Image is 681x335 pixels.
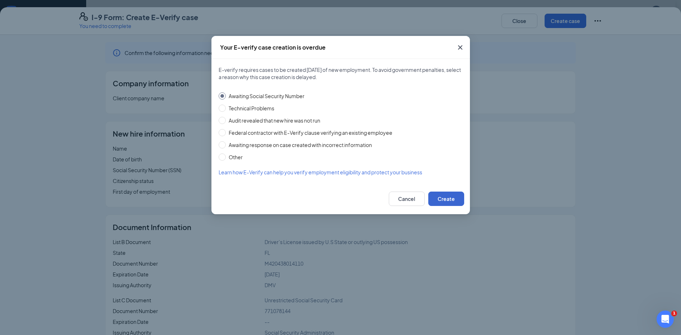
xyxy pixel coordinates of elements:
[220,43,326,51] div: Your E-verify case creation is overdue
[226,153,246,161] span: Other
[428,192,464,206] button: Create
[226,92,307,100] span: Awaiting Social Security Number
[451,36,470,59] button: Close
[226,104,277,112] span: Technical Problems
[226,141,375,149] span: Awaiting response on case created with incorrect information
[657,311,674,328] iframe: Intercom live chat
[219,66,463,81] span: E-verify requires cases to be created [DATE] of new employment. To avoid government penalties, se...
[389,192,425,206] button: Cancel
[456,43,465,52] svg: Cross
[219,168,463,176] a: Learn how E-Verify can help you verify employment eligibility and protect your business
[671,311,677,316] span: 1
[219,169,422,175] span: Learn how E-Verify can help you verify employment eligibility and protect your business
[226,129,395,137] span: Federal contractor with E-Verify clause verifying an existing employee
[226,116,323,124] span: Audit revealed that new hire was not run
